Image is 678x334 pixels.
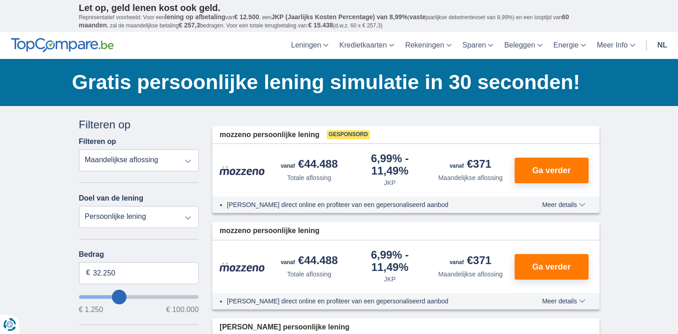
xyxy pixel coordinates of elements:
[535,201,592,208] button: Meer details
[327,130,370,139] span: Gesponsord
[79,306,103,313] span: € 1.250
[227,297,509,306] li: [PERSON_NAME] direct online en profiteer van een gepersonaliseerd aanbod
[334,32,399,59] a: Kredietkaarten
[457,32,499,59] a: Sparen
[535,297,592,305] button: Meer details
[515,254,589,280] button: Ga verder
[11,38,114,53] img: TopCompare
[353,249,427,273] div: 6,99%
[353,153,427,176] div: 6,99%
[271,13,408,21] span: JKP (Jaarlijks Kosten Percentage) van 8,99%
[281,255,338,268] div: €44.488
[179,21,200,29] span: € 257,3
[652,32,673,59] a: nl
[438,270,503,279] div: Maandelijkse aflossing
[532,263,570,271] span: Ga verder
[450,255,491,268] div: €371
[79,2,599,13] p: Let op, geld lenen kost ook geld.
[79,194,143,202] label: Doel van de lening
[79,138,116,146] label: Filteren op
[438,173,503,182] div: Maandelijkse aflossing
[166,306,199,313] span: € 100.000
[285,32,334,59] a: Leningen
[384,275,396,284] div: JKP
[79,117,199,133] div: Filteren op
[220,165,265,175] img: product.pl.alt Mozzeno
[591,32,641,59] a: Meer Info
[79,13,599,30] p: Representatief voorbeeld: Voor een van , een ( jaarlijkse debetrentevoet van 8,99%) en een loopti...
[410,13,426,21] span: vaste
[542,298,585,304] span: Meer details
[72,68,599,96] h1: Gratis persoonlijke lening simulatie in 30 seconden!
[227,200,509,209] li: [PERSON_NAME] direct online en profiteer van een gepersonaliseerd aanbod
[384,178,396,187] div: JKP
[220,226,320,236] span: mozzeno persoonlijke lening
[287,270,331,279] div: Totale aflossing
[281,159,338,171] div: €44.488
[515,158,589,183] button: Ga verder
[79,13,569,29] span: 60 maanden
[234,13,259,21] span: € 12.500
[532,166,570,175] span: Ga verder
[79,250,199,259] label: Bedrag
[220,322,349,333] span: [PERSON_NAME] persoonlijke lening
[399,32,457,59] a: Rekeningen
[287,173,331,182] div: Totale aflossing
[542,201,585,208] span: Meer details
[220,262,265,272] img: product.pl.alt Mozzeno
[79,295,199,299] input: wantToBorrow
[308,21,333,29] span: € 15.438
[220,130,320,140] span: mozzeno persoonlijke lening
[450,159,491,171] div: €371
[165,13,225,21] span: lening op afbetaling
[86,268,90,278] span: €
[499,32,548,59] a: Beleggen
[548,32,591,59] a: Energie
